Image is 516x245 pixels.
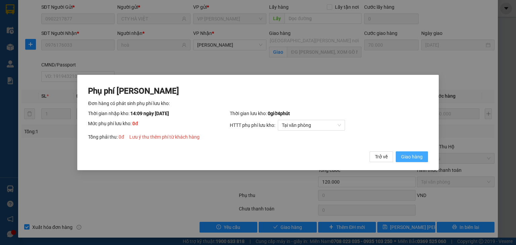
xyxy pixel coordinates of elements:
span: 0 đ [132,121,138,126]
span: Trở về [375,153,388,160]
div: Đơn hàng có phát sinh phụ phí lưu kho: [88,100,428,107]
div: Thời gian nhập kho: [88,110,229,117]
button: Giao hàng [396,151,428,162]
div: Tổng phải thu: [88,133,428,141]
span: Lưu ý thu thêm phí từ khách hàng [129,134,200,140]
div: Mức phụ phí lưu kho: [88,120,229,131]
span: 0 giờ 4 phút [268,111,290,116]
span: 0 đ [119,134,124,140]
span: Tại văn phòng [282,120,341,130]
div: HTTT phụ phí lưu kho: [230,120,428,131]
button: Trở về [370,151,393,162]
div: Thời gian lưu kho: [230,110,428,117]
span: 14:09 ngày [DATE] [130,111,169,116]
span: Phụ phí [PERSON_NAME] [88,86,179,96]
span: Giao hàng [401,153,423,160]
